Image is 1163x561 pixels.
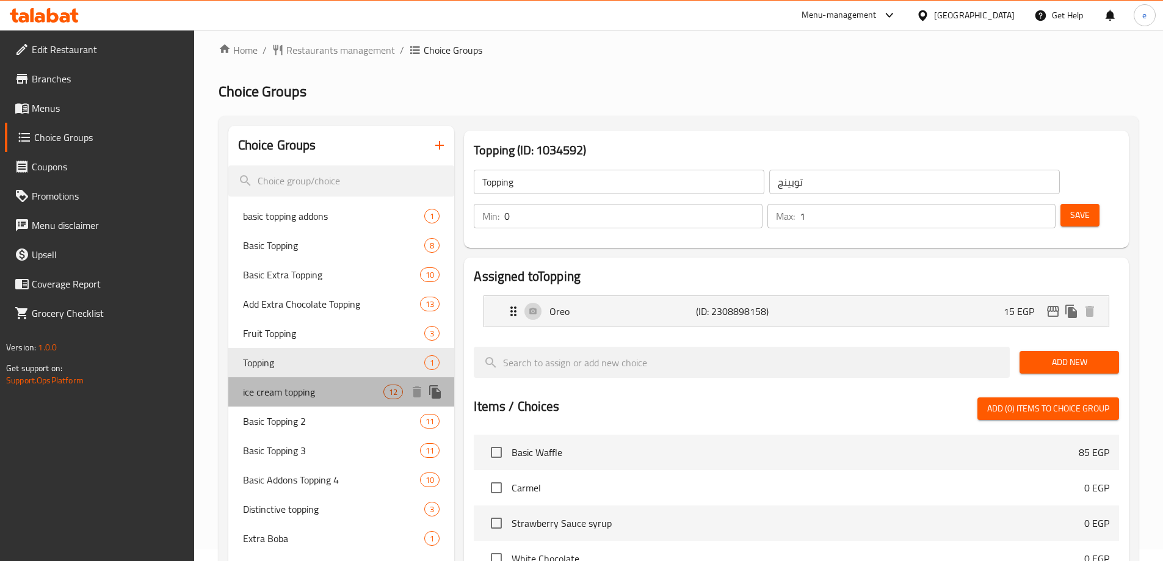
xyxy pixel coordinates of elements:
div: Fruit Topping3 [228,319,455,348]
span: Coverage Report [32,277,184,291]
div: Choices [424,326,440,341]
button: duplicate [426,383,444,401]
p: 15 EGP [1004,304,1044,319]
span: 11 [421,445,439,457]
span: 12 [384,386,402,398]
span: e [1142,9,1147,22]
a: Branches [5,64,194,93]
a: Menu disclaimer [5,211,194,240]
span: 3 [425,504,439,515]
div: Expand [484,296,1109,327]
span: Grocery Checklist [32,306,184,320]
div: Choices [420,267,440,282]
span: Branches [32,71,184,86]
span: Choice Groups [424,43,482,57]
button: Add (0) items to choice group [977,397,1119,420]
div: basic topping addons1 [228,201,455,231]
p: (ID: 2308898158) [696,304,794,319]
div: Choices [420,414,440,429]
a: Restaurants management [272,43,395,57]
span: Fruit Topping [243,326,425,341]
span: 8 [425,240,439,252]
li: / [263,43,267,57]
p: 0 EGP [1084,516,1109,530]
span: Get support on: [6,360,62,376]
span: 10 [421,474,439,486]
span: Extra Boba [243,531,425,546]
span: Select choice [484,440,509,465]
div: Topping1 [228,348,455,377]
div: Choices [424,355,440,370]
button: delete [1081,302,1099,320]
span: Basic Topping 2 [243,414,421,429]
span: Distinctive topping [243,502,425,516]
span: Basic Topping 3 [243,443,421,458]
span: Upsell [32,247,184,262]
button: edit [1044,302,1062,320]
div: Extra Boba1 [228,524,455,553]
span: Add Extra Chocolate Topping [243,297,421,311]
p: 85 EGP [1079,445,1109,460]
span: Choice Groups [34,130,184,145]
span: Add (0) items to choice group [987,401,1109,416]
button: delete [408,383,426,401]
div: Choices [420,443,440,458]
span: Basic Addons Topping 4 [243,472,421,487]
h3: Topping (ID: 1034592) [474,140,1119,160]
div: Basic Addons Topping 410 [228,465,455,494]
span: Menus [32,101,184,115]
button: Save [1060,204,1100,226]
span: Edit Restaurant [32,42,184,57]
a: Upsell [5,240,194,269]
a: Grocery Checklist [5,299,194,328]
div: Basic Extra Topping10 [228,260,455,289]
span: 10 [421,269,439,281]
li: Expand [474,291,1119,332]
input: search [228,165,455,197]
span: 13 [421,299,439,310]
span: 1 [425,211,439,222]
span: Menu disclaimer [32,218,184,233]
p: 0 EGP [1084,480,1109,495]
div: Choices [420,472,440,487]
span: ice cream topping [243,385,384,399]
span: basic topping addons [243,209,425,223]
div: Add Extra Chocolate Topping13 [228,289,455,319]
a: Choice Groups [5,123,194,152]
span: Add New [1029,355,1109,370]
span: Carmel [512,480,1084,495]
span: Basic Extra Topping [243,267,421,282]
li: / [400,43,404,57]
input: search [474,347,1010,378]
h2: Items / Choices [474,397,559,416]
h2: Assigned to Topping [474,267,1119,286]
span: Restaurants management [286,43,395,57]
span: Coupons [32,159,184,174]
a: Coupons [5,152,194,181]
div: [GEOGRAPHIC_DATA] [934,9,1015,22]
div: Choices [424,238,440,253]
div: Choices [424,531,440,546]
span: Topping [243,355,425,370]
div: ice cream topping12deleteduplicate [228,377,455,407]
div: Choices [420,297,440,311]
span: Choice Groups [219,78,306,105]
a: Edit Restaurant [5,35,194,64]
span: Strawberry Sauce syrup [512,516,1084,530]
a: Home [219,43,258,57]
nav: breadcrumb [219,43,1139,57]
h2: Choice Groups [238,136,316,154]
div: Choices [383,385,403,399]
a: Menus [5,93,194,123]
div: Choices [424,502,440,516]
p: Max: [776,209,795,223]
a: Promotions [5,181,194,211]
a: Support.OpsPlatform [6,372,84,388]
span: 3 [425,328,439,339]
span: Basic Waffle [512,445,1079,460]
button: Add New [1020,351,1119,374]
span: 11 [421,416,439,427]
span: 1.0.0 [38,339,57,355]
button: duplicate [1062,302,1081,320]
span: Save [1070,208,1090,223]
